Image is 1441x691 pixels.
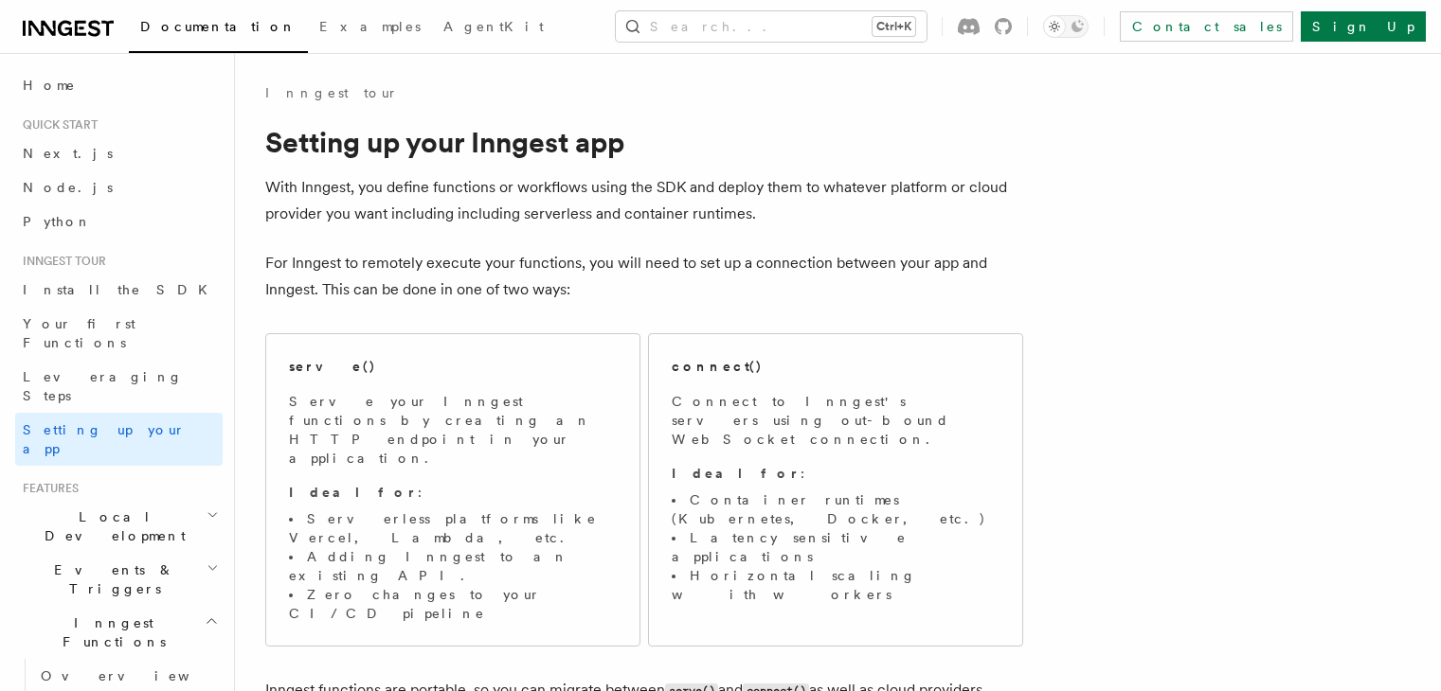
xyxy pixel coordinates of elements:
p: : [672,464,1000,483]
a: Home [15,68,223,102]
a: Examples [308,6,432,51]
p: For Inngest to remotely execute your functions, you will need to set up a connection between your... [265,250,1023,303]
span: Quick start [15,117,98,133]
button: Search...Ctrl+K [616,11,927,42]
a: Documentation [129,6,308,53]
span: AgentKit [443,19,544,34]
span: Events & Triggers [15,560,207,598]
li: Adding Inngest to an existing API. [289,547,617,585]
span: Python [23,214,92,229]
button: Inngest Functions [15,606,223,659]
a: Install the SDK [15,273,223,307]
span: Documentation [140,19,297,34]
span: Inngest Functions [15,613,205,651]
li: Serverless platforms like Vercel, Lambda, etc. [289,509,617,547]
li: Container runtimes (Kubernetes, Docker, etc.) [672,490,1000,528]
li: Latency sensitive applications [672,528,1000,566]
button: Toggle dark mode [1043,15,1089,38]
a: Node.js [15,170,223,204]
kbd: Ctrl+K [873,17,915,36]
span: Next.js [23,146,113,161]
span: Leveraging Steps [23,369,183,403]
span: Local Development [15,507,207,545]
a: Leveraging Steps [15,360,223,413]
span: Setting up your app [23,422,186,456]
strong: Ideal for [289,485,418,500]
span: Node.js [23,180,113,195]
p: Serve your Inngest functions by creating an HTTP endpoint in your application. [289,392,617,468]
button: Events & Triggers [15,553,223,606]
h1: Setting up your Inngest app [265,125,1023,159]
a: connect()Connect to Inngest's servers using out-bound WebSocket connection.Ideal for:Container ru... [648,333,1023,647]
span: Overview [41,668,236,683]
span: Your first Functions [23,316,135,350]
h2: serve() [289,357,376,376]
p: Connect to Inngest's servers using out-bound WebSocket connection. [672,392,1000,449]
a: Next.js [15,136,223,170]
li: Horizontal scaling with workers [672,566,1000,604]
span: Features [15,481,79,496]
p: : [289,483,617,502]
h2: connect() [672,357,763,376]
span: Inngest tour [15,254,106,269]
a: Sign Up [1301,11,1426,42]
a: AgentKit [432,6,555,51]
a: serve()Serve your Inngest functions by creating an HTTP endpoint in your application.Ideal for:Se... [265,333,640,647]
a: Contact sales [1120,11,1293,42]
li: Zero changes to your CI/CD pipeline [289,585,617,623]
p: With Inngest, you define functions or workflows using the SDK and deploy them to whatever platfor... [265,174,1023,227]
span: Install the SDK [23,282,219,297]
a: Setting up your app [15,413,223,466]
a: Python [15,204,223,239]
strong: Ideal for [672,466,801,481]
a: Inngest tour [265,83,398,102]
a: Your first Functions [15,307,223,360]
button: Local Development [15,500,223,553]
span: Examples [319,19,421,34]
span: Home [23,76,76,95]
